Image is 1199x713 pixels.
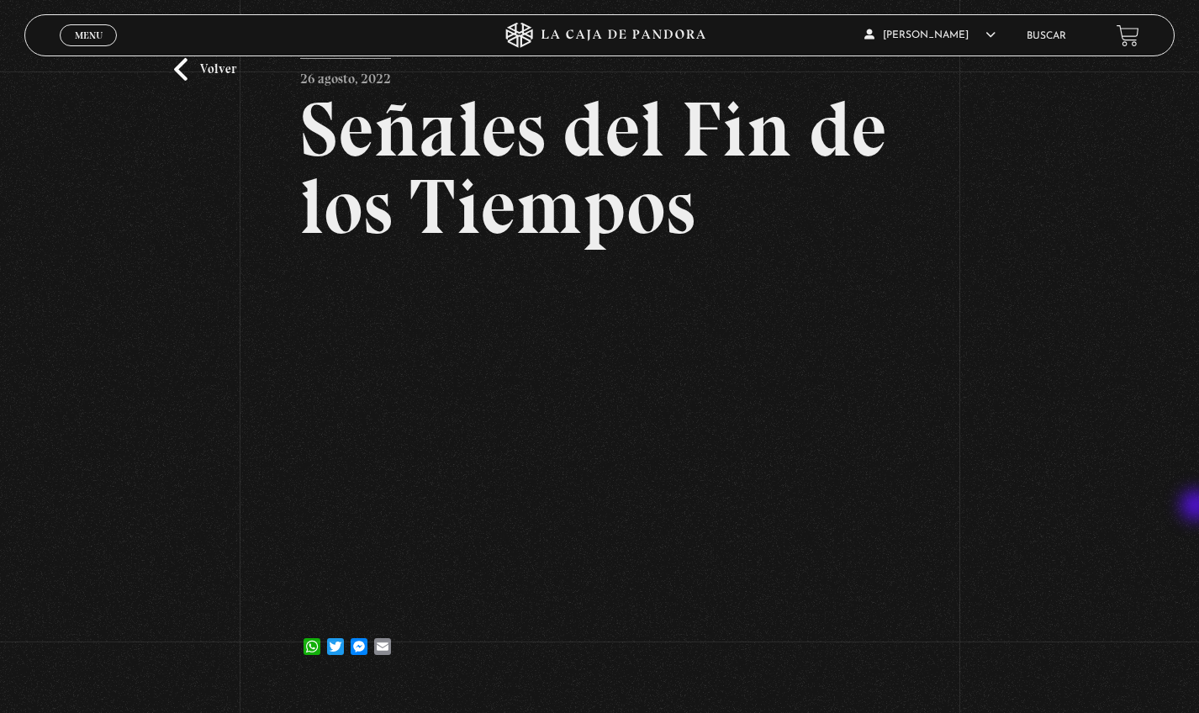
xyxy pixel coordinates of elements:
span: Cerrar [69,45,108,56]
a: Messenger [347,621,371,655]
span: Menu [75,30,103,40]
a: View your shopping cart [1117,24,1139,46]
h2: Señales del Fin de los Tiempos [300,91,899,246]
a: Buscar [1027,31,1066,41]
a: Volver [174,58,236,81]
a: WhatsApp [300,621,324,655]
p: 26 agosto, 2022 [300,58,391,92]
a: Email [371,621,394,655]
a: Twitter [324,621,347,655]
span: [PERSON_NAME] [864,30,996,40]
